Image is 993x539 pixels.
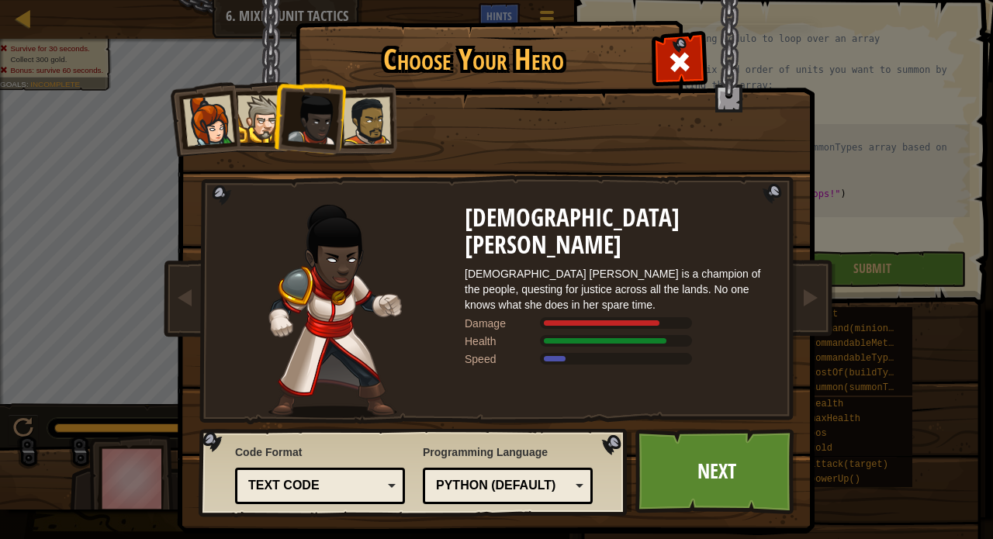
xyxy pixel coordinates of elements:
[423,444,593,460] span: Programming Language
[326,83,397,155] li: Alejandro the Duelist
[165,81,241,157] li: Captain Anya Weston
[465,316,542,331] div: Damage
[271,78,347,154] li: Lady Ida Justheart
[465,351,775,367] div: Moves at 6 meters per second.
[221,81,291,152] li: Sir Tharin Thunderfist
[465,351,542,367] div: Speed
[199,429,631,517] img: language-selector-background.png
[465,205,775,258] h2: [DEMOGRAPHIC_DATA] [PERSON_NAME]
[465,316,775,331] div: Deals 120% of listed Warrior weapon damage.
[248,477,382,495] div: Text code
[635,429,798,514] a: Next
[436,477,570,495] div: Python (Default)
[235,444,405,460] span: Code Format
[299,43,648,76] h1: Choose Your Hero
[465,333,542,349] div: Health
[268,205,402,418] img: champion-pose.png
[465,266,775,313] div: [DEMOGRAPHIC_DATA] [PERSON_NAME] is a champion of the people, questing for justice across all the...
[465,333,775,349] div: Gains 140% of listed Warrior armor health.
